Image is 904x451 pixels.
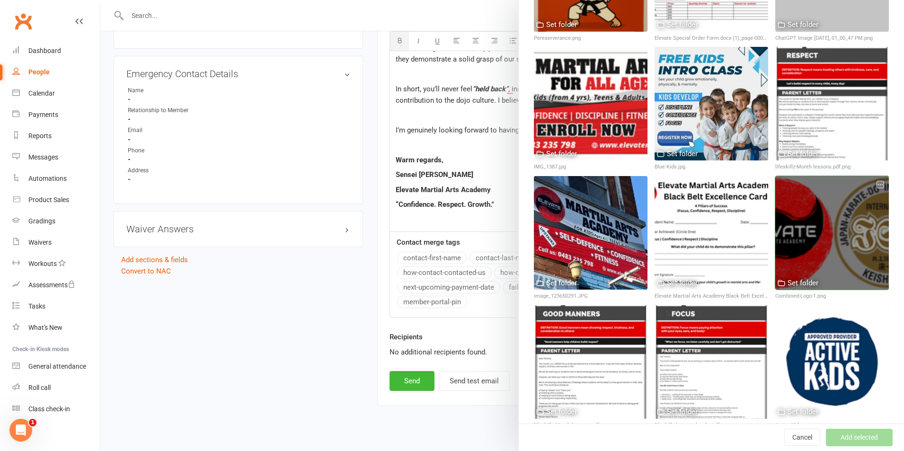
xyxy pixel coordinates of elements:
[12,253,100,274] a: Workouts
[546,148,577,159] div: Set folder
[28,47,61,54] div: Dashboard
[12,168,100,189] a: Automations
[775,421,889,430] div: Active Kids.png
[9,419,32,442] iframe: Intercom live chat
[546,406,577,417] div: Set folder
[12,104,100,125] a: Payments
[655,34,768,43] div: Elevate Special Order Form.docx (1)_page-0001.jpg
[775,305,889,419] img: Active Kids.png
[667,19,698,30] div: Set folder
[28,153,58,161] div: Messages
[655,421,768,430] div: lifeskillz-lessons-loyalty.pdf.png
[28,89,55,97] div: Calendar
[546,277,577,289] div: Set folder
[12,317,100,338] a: What's New
[28,111,58,118] div: Payments
[28,196,69,203] div: Product Sales
[28,405,70,413] div: Class check-in
[655,176,768,290] img: Elevate Martial Arts Academy Black Belt Excellence Card V2 (297 x 210 mm) (1).png
[28,302,45,310] div: Tasks
[784,429,820,446] button: Cancel
[28,384,51,391] div: Roll call
[28,239,52,246] div: Waivers
[12,356,100,377] a: General attendance kiosk mode
[28,217,55,225] div: Gradings
[29,419,36,426] span: 1
[534,305,647,419] img: lifeskillz-Month lessons.pdf.png
[12,211,100,232] a: Gradings
[12,377,100,398] a: Roll call
[12,62,100,83] a: People
[655,163,768,171] div: Blue Kids.jpg
[655,47,768,160] img: Blue Kids.jpg
[655,292,768,301] div: Elevate Martial Arts Academy Black Belt Excellence Card V2 (297 x 210 mm) (1).png
[12,189,100,211] a: Product Sales
[12,398,100,420] a: Class kiosk mode
[534,176,647,290] img: image_123650291.JPG
[788,19,818,30] div: Set folder
[534,163,647,171] div: IMG_1387.jpg
[12,125,100,147] a: Reports
[12,296,100,317] a: Tasks
[28,363,86,370] div: General attendance
[775,47,889,160] img: lifeskillz-Month lessons.pdf.png
[534,292,647,301] div: image_123650291.JPG
[655,305,768,419] img: lifeskillz-lessons-loyalty.pdf.png
[775,163,889,171] div: lifeskillz-Month lessons.pdf.png
[12,274,100,296] a: Assessments
[788,277,818,289] div: Set folder
[775,34,889,43] div: ChatGPT Image [DATE], 01_00_47 PM.png
[28,281,75,289] div: Assessments
[12,147,100,168] a: Messages
[28,324,62,331] div: What's New
[667,277,698,289] div: Set folder
[546,19,577,30] div: Set folder
[12,232,100,253] a: Waivers
[28,132,52,140] div: Reports
[11,9,35,33] a: Clubworx
[12,40,100,62] a: Dashboard
[28,260,57,267] div: Workouts
[534,47,647,160] img: IMG_1387.jpg
[534,421,647,430] div: lifeskillz-Month lessons.pdf.png
[667,406,698,417] div: Set folder
[788,148,818,159] div: Set folder
[12,83,100,104] a: Calendar
[775,292,889,301] div: Combined-Logo-1.png
[534,34,647,43] div: Pereserverance.png
[667,148,698,159] div: Set folder
[28,175,67,182] div: Automations
[788,406,818,417] div: Set folder
[28,68,50,76] div: People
